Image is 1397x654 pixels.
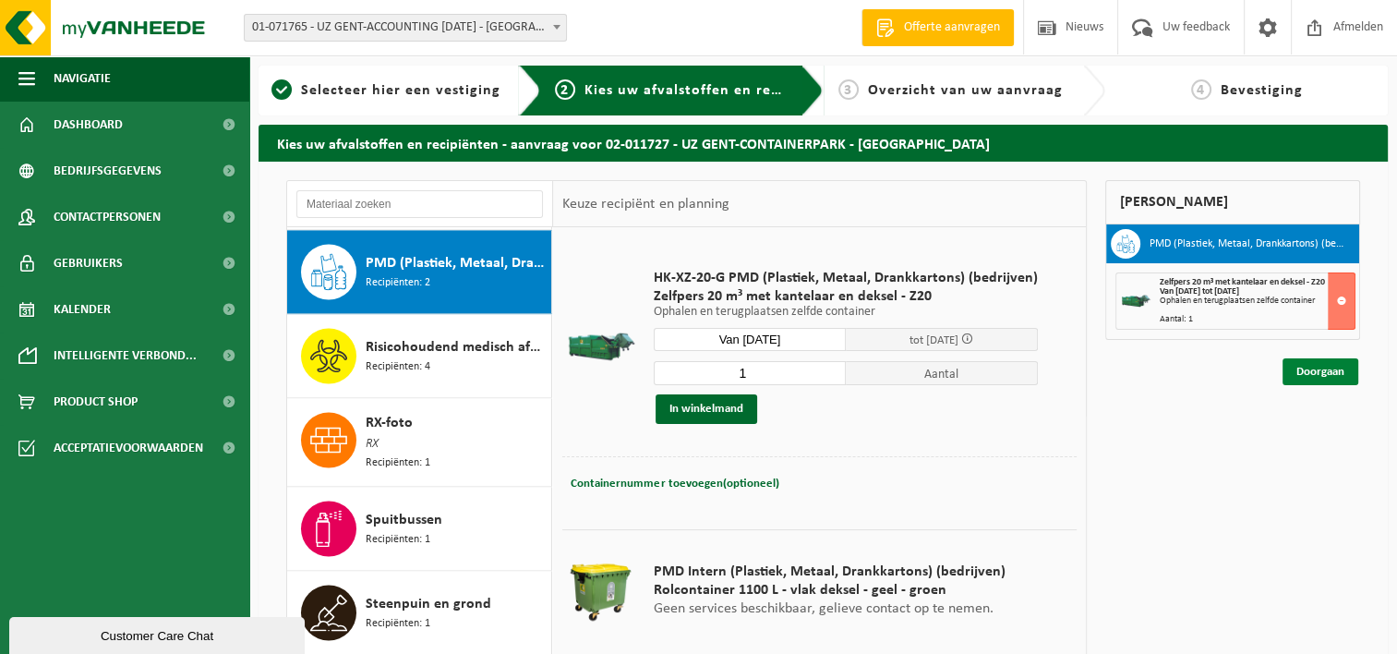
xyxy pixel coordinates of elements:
span: Selecteer hier een vestiging [301,83,500,98]
div: Aantal: 1 [1160,315,1355,324]
span: Recipiënten: 4 [366,358,430,376]
span: Gebruikers [54,240,123,286]
span: 01-071765 - UZ GENT-ACCOUNTING 0 BC - GENT [244,14,567,42]
strong: Van [DATE] tot [DATE] [1160,286,1239,297]
span: Steenpuin en grond [366,593,491,615]
span: Spuitbussen [366,509,442,531]
span: Overzicht van uw aanvraag [868,83,1063,98]
button: In winkelmand [656,394,757,424]
span: Acceptatievoorwaarden [54,425,203,471]
button: Spuitbussen Recipiënten: 1 [287,487,552,571]
span: Intelligente verbond... [54,333,197,379]
span: Zelfpers 20 m³ met kantelaar en deksel - Z20 [1160,277,1325,287]
span: Contactpersonen [54,194,161,240]
span: Recipiënten: 1 [366,454,430,472]
span: 1 [271,79,292,100]
div: Geen services beschikbaar, gelieve contact op te nemen. [644,544,1015,636]
span: Product Shop [54,379,138,425]
span: 2 [555,79,575,100]
span: Bevestiging [1221,83,1303,98]
span: Zelfpers 20 m³ met kantelaar en deksel - Z20 [654,287,1038,306]
span: Kalender [54,286,111,333]
h3: PMD (Plastiek, Metaal, Drankkartons) (bedrijven) [1150,229,1345,259]
span: Risicohoudend medisch afval [366,336,547,358]
span: Dashboard [54,102,123,148]
button: RX-foto RX Recipiënten: 1 [287,398,552,487]
span: RX-foto [366,412,413,434]
a: Doorgaan [1283,358,1358,385]
span: Recipiënten: 2 [366,274,430,292]
button: Risicohoudend medisch afval Recipiënten: 4 [287,314,552,398]
span: Offerte aanvragen [899,18,1005,37]
a: 1Selecteer hier een vestiging [268,79,504,102]
button: PMD (Plastiek, Metaal, Drankkartons) (bedrijven) Recipiënten: 2 [287,230,552,314]
span: 01-071765 - UZ GENT-ACCOUNTING 0 BC - GENT [245,15,566,41]
div: [PERSON_NAME] [1105,180,1360,224]
iframe: chat widget [9,613,308,654]
span: tot [DATE] [909,334,958,346]
span: 4 [1191,79,1211,100]
span: Navigatie [54,55,111,102]
span: Bedrijfsgegevens [54,148,162,194]
span: Recipiënten: 1 [366,531,430,549]
a: Offerte aanvragen [861,9,1014,46]
button: Containernummer toevoegen(optioneel) [569,471,780,497]
span: HK-XZ-20-G PMD (Plastiek, Metaal, Drankkartons) (bedrijven) [654,269,1038,287]
input: Materiaal zoeken [296,190,543,218]
span: Containernummer toevoegen(optioneel) [571,478,778,490]
div: Ophalen en terugplaatsen zelfde container [1160,297,1355,306]
span: Kies uw afvalstoffen en recipiënten [584,83,838,98]
span: 3 [838,79,859,100]
input: Selecteer datum [654,328,846,351]
span: Aantal [846,361,1038,385]
h2: Kies uw afvalstoffen en recipiënten - aanvraag voor 02-011727 - UZ GENT-CONTAINERPARK - [GEOGRAPH... [259,125,1388,161]
span: Rolcontainer 1100 L - vlak deksel - geel - groen [654,581,1006,599]
span: Recipiënten: 1 [366,615,430,633]
div: Keuze recipiënt en planning [553,181,738,227]
p: Ophalen en terugplaatsen zelfde container [654,306,1038,319]
span: PMD Intern (Plastiek, Metaal, Drankkartons) (bedrijven) [654,563,1006,581]
span: PMD (Plastiek, Metaal, Drankkartons) (bedrijven) [366,252,547,274]
span: RX [366,434,379,454]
